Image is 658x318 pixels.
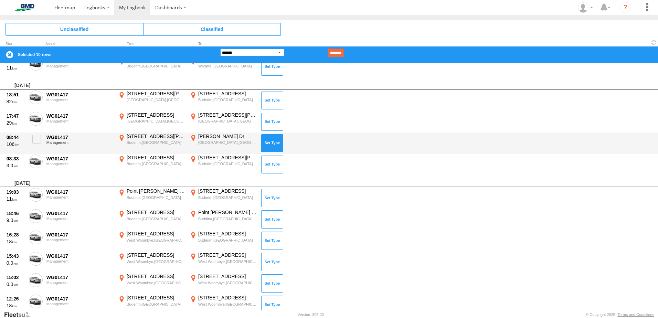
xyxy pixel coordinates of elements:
div: WG01417 [46,156,113,162]
div: WG01417 [46,113,113,119]
label: Click to View Event Location [189,155,257,174]
label: Click to View Event Location [189,188,257,208]
div: West Woombye,[GEOGRAPHIC_DATA] [127,259,185,264]
label: Click to View Event Location [117,295,186,315]
div: Buddina,[GEOGRAPHIC_DATA] [198,216,256,221]
div: Asset [45,42,114,46]
div: 82 [7,98,25,105]
div: 0.0 [7,281,25,287]
a: Terms and Conditions [618,312,654,317]
div: 9.0 [7,217,25,223]
div: [STREET_ADDRESS] [198,295,256,301]
label: Click to View Event Location [117,91,186,110]
div: Management [46,64,113,68]
div: [STREET_ADDRESS] [127,209,185,215]
div: Management [46,216,113,221]
div: [STREET_ADDRESS][PERSON_NAME] [127,91,185,97]
label: Click to View Event Location [117,231,186,251]
div: Buddina,[GEOGRAPHIC_DATA] [127,195,185,200]
div: Buderim,[GEOGRAPHIC_DATA] [198,195,256,200]
div: Buderim,[GEOGRAPHIC_DATA] [198,97,256,102]
div: [STREET_ADDRESS] [127,295,185,301]
div: West Woombye,[GEOGRAPHIC_DATA] [198,259,256,264]
button: Click to Set [261,156,283,173]
button: Click to Set [261,274,283,292]
div: [STREET_ADDRESS][PERSON_NAME] [198,112,256,118]
div: Version: 306.00 [298,312,324,317]
label: Click to View Event Location [189,57,257,77]
div: [STREET_ADDRESS] [198,252,256,258]
div: Buderim,[GEOGRAPHIC_DATA] [198,161,256,166]
div: [STREET_ADDRESS][PERSON_NAME] [127,133,185,139]
label: Click to View Event Location [189,209,257,229]
div: West Woombye,[GEOGRAPHIC_DATA] [127,238,185,243]
div: West Woombye,[GEOGRAPHIC_DATA] [198,302,256,307]
div: WG01417 [46,92,113,98]
div: [GEOGRAPHIC_DATA],[GEOGRAPHIC_DATA] [198,119,256,124]
div: Buderim,[GEOGRAPHIC_DATA] [127,64,185,68]
button: Click to Set [261,58,283,76]
label: Clear Selection [6,51,14,59]
div: 3.0 [7,162,25,169]
div: Buderim,[GEOGRAPHIC_DATA] [127,140,185,145]
div: Management [46,259,113,263]
button: Click to Set [261,134,283,152]
div: Warana,[GEOGRAPHIC_DATA] [198,64,256,68]
div: [STREET_ADDRESS] [127,231,185,237]
div: © Copyright 2025 - [586,312,654,317]
label: Click to View Event Location [117,155,186,174]
div: WG01417 [46,232,113,238]
div: Point [PERSON_NAME] Dr [127,188,185,194]
div: To [189,42,257,46]
div: [STREET_ADDRESS] [127,252,185,258]
div: 29 [7,120,25,126]
button: Click to Set [261,253,283,271]
div: 11 [7,65,25,71]
div: Management [46,238,113,242]
span: Click to view Unclassified Trips [6,23,143,35]
div: 18:51 [7,92,25,98]
div: 106 [7,141,25,147]
div: WG01417 [46,274,113,280]
img: bmd-logo.svg [7,4,43,11]
div: [STREET_ADDRESS] [198,91,256,97]
div: WG01417 [46,189,113,195]
div: Management [46,98,113,102]
div: Management [46,140,113,145]
div: Point [PERSON_NAME] Dr [198,209,256,215]
div: 0.0 [7,260,25,266]
div: WG01417 [46,296,113,302]
label: Click to View Event Location [189,295,257,315]
div: Management [46,119,113,123]
div: [STREET_ADDRESS] [127,112,185,118]
div: 16:28 [7,232,25,238]
a: Visit our Website [4,311,35,318]
label: Click to View Event Location [189,112,257,132]
div: [GEOGRAPHIC_DATA],[GEOGRAPHIC_DATA] [127,97,185,102]
div: West Woombye,[GEOGRAPHIC_DATA] [127,280,185,285]
div: [STREET_ADDRESS] [127,273,185,279]
div: West Woombye,[GEOGRAPHIC_DATA] [198,280,256,285]
div: 15:02 [7,274,25,280]
div: 18 [7,303,25,309]
label: Click to View Event Location [189,231,257,251]
label: Click to View Event Location [189,133,257,153]
label: Click to View Event Location [117,57,186,77]
span: Refresh [650,39,658,46]
div: Management [46,195,113,199]
div: 11 [7,196,25,202]
div: [GEOGRAPHIC_DATA],[GEOGRAPHIC_DATA] [198,140,256,145]
div: Click to Sort [6,42,26,46]
div: 19:03 [7,189,25,195]
div: 15:43 [7,253,25,259]
label: Click to View Event Location [117,209,186,229]
label: Click to View Event Location [117,188,186,208]
button: Click to Set [261,113,283,131]
div: [PERSON_NAME] Dr [198,133,256,139]
div: Buderim,[GEOGRAPHIC_DATA] [127,161,185,166]
div: WG01417 [46,210,113,216]
div: [STREET_ADDRESS][PERSON_NAME] [198,155,256,161]
div: Management [46,162,113,166]
label: Click to View Event Location [189,91,257,110]
button: Click to Set [261,189,283,207]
